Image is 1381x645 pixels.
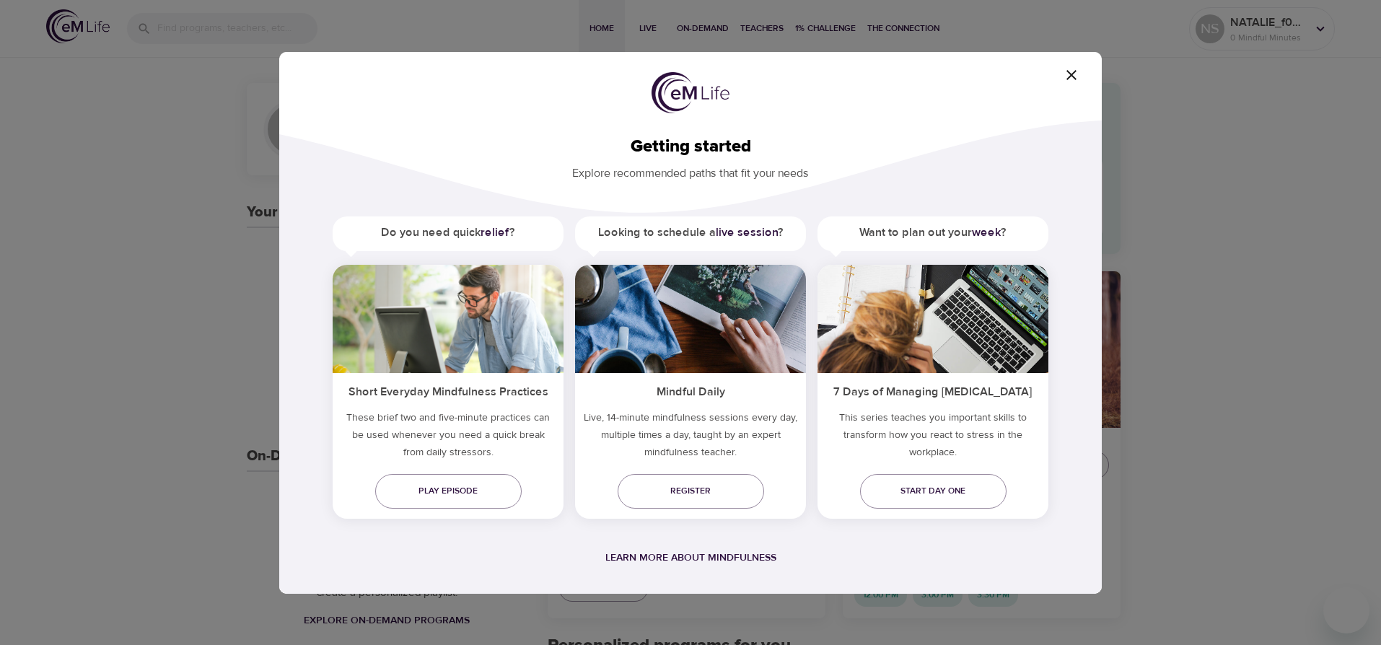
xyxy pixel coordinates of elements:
[302,136,1079,157] h2: Getting started
[387,483,510,499] span: Play episode
[817,373,1048,408] h5: 7 Days of Managing [MEDICAL_DATA]
[333,373,564,408] h5: Short Everyday Mindfulness Practices
[972,225,1001,240] a: week
[872,483,995,499] span: Start day one
[817,216,1048,249] h5: Want to plan out your ?
[618,474,764,509] a: Register
[860,474,1007,509] a: Start day one
[629,483,753,499] span: Register
[333,265,564,373] img: ims
[575,373,806,408] h5: Mindful Daily
[716,225,778,240] a: live session
[302,157,1079,182] p: Explore recommended paths that fit your needs
[817,409,1048,467] p: This series teaches you important skills to transform how you react to stress in the workplace.
[481,225,509,240] a: relief
[605,551,776,564] a: Learn more about mindfulness
[575,409,806,467] p: Live, 14-minute mindfulness sessions every day, multiple times a day, taught by an expert mindful...
[575,265,806,373] img: ims
[652,72,729,114] img: logo
[333,216,564,249] h5: Do you need quick ?
[333,409,564,467] h5: These brief two and five-minute practices can be used whenever you need a quick break from daily ...
[375,474,522,509] a: Play episode
[575,216,806,249] h5: Looking to schedule a ?
[817,265,1048,373] img: ims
